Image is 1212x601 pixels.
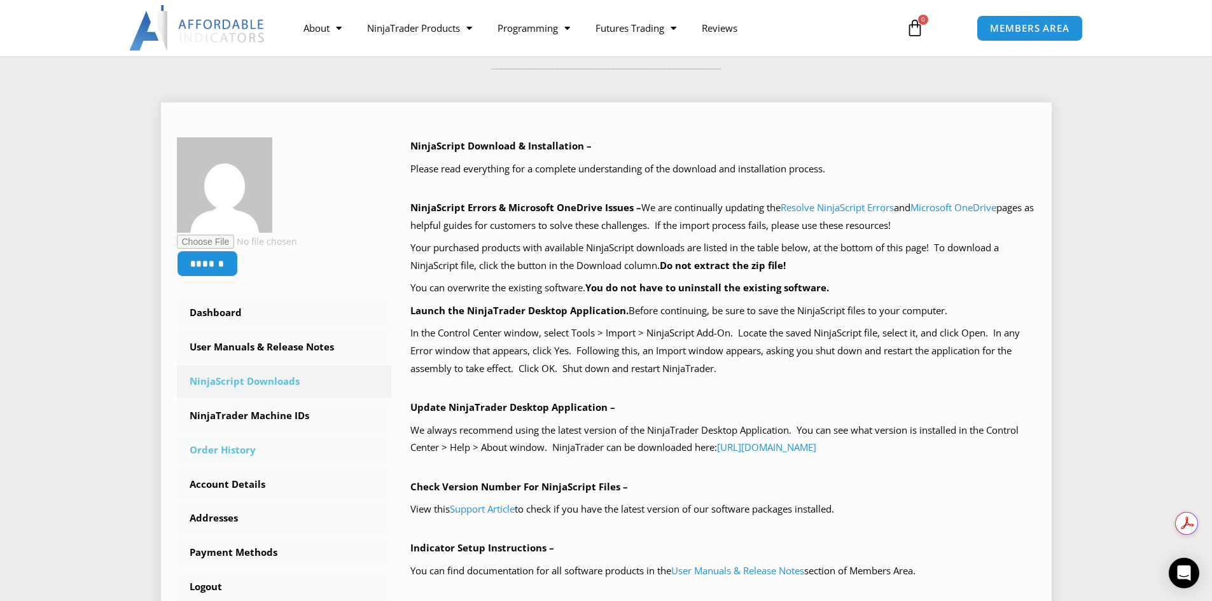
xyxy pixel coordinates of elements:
[354,13,485,43] a: NinjaTrader Products
[410,501,1036,518] p: View this to check if you have the latest version of our software packages installed.
[129,5,266,51] img: LogoAI | Affordable Indicators – NinjaTrader
[410,199,1036,235] p: We are continually updating the and pages as helpful guides for customers to solve these challeng...
[291,13,891,43] nav: Menu
[410,401,615,413] b: Update NinjaTrader Desktop Application –
[291,13,354,43] a: About
[410,324,1036,378] p: In the Control Center window, select Tools > Import > NinjaScript Add-On. Locate the saved NinjaS...
[485,13,583,43] a: Programming
[177,137,272,233] img: 16e1996da4f00b1db95ed340865d5ed22c6f1ff89c24401522f3f15935d2e658
[410,279,1036,297] p: You can overwrite the existing software.
[177,434,392,467] a: Order History
[410,304,629,317] b: Launch the NinjaTrader Desktop Application.
[410,422,1036,457] p: We always recommend using the latest version of the NinjaTrader Desktop Application. You can see ...
[717,441,816,453] a: [URL][DOMAIN_NAME]
[177,536,392,569] a: Payment Methods
[977,15,1083,41] a: MEMBERS AREA
[410,139,592,152] b: NinjaScript Download & Installation –
[1169,558,1199,588] div: Open Intercom Messenger
[781,201,894,214] a: Resolve NinjaScript Errors
[177,296,392,329] a: Dashboard
[177,399,392,432] a: NinjaTrader Machine IDs
[410,160,1036,178] p: Please read everything for a complete understanding of the download and installation process.
[918,15,928,25] span: 0
[450,502,515,515] a: Support Article
[410,201,641,214] b: NinjaScript Errors & Microsoft OneDrive Issues –
[583,13,689,43] a: Futures Trading
[689,13,750,43] a: Reviews
[910,201,996,214] a: Microsoft OneDrive
[585,281,829,294] b: You do not have to uninstall the existing software.
[410,562,1036,580] p: You can find documentation for all software products in the section of Members Area.
[177,468,392,501] a: Account Details
[671,564,804,577] a: User Manuals & Release Notes
[410,480,628,493] b: Check Version Number For NinjaScript Files –
[660,259,786,272] b: Do not extract the zip file!
[410,302,1036,320] p: Before continuing, be sure to save the NinjaScript files to your computer.
[177,365,392,398] a: NinjaScript Downloads
[410,541,554,554] b: Indicator Setup Instructions –
[410,239,1036,275] p: Your purchased products with available NinjaScript downloads are listed in the table below, at th...
[177,331,392,364] a: User Manuals & Release Notes
[990,24,1069,33] span: MEMBERS AREA
[177,502,392,535] a: Addresses
[887,10,943,46] a: 0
